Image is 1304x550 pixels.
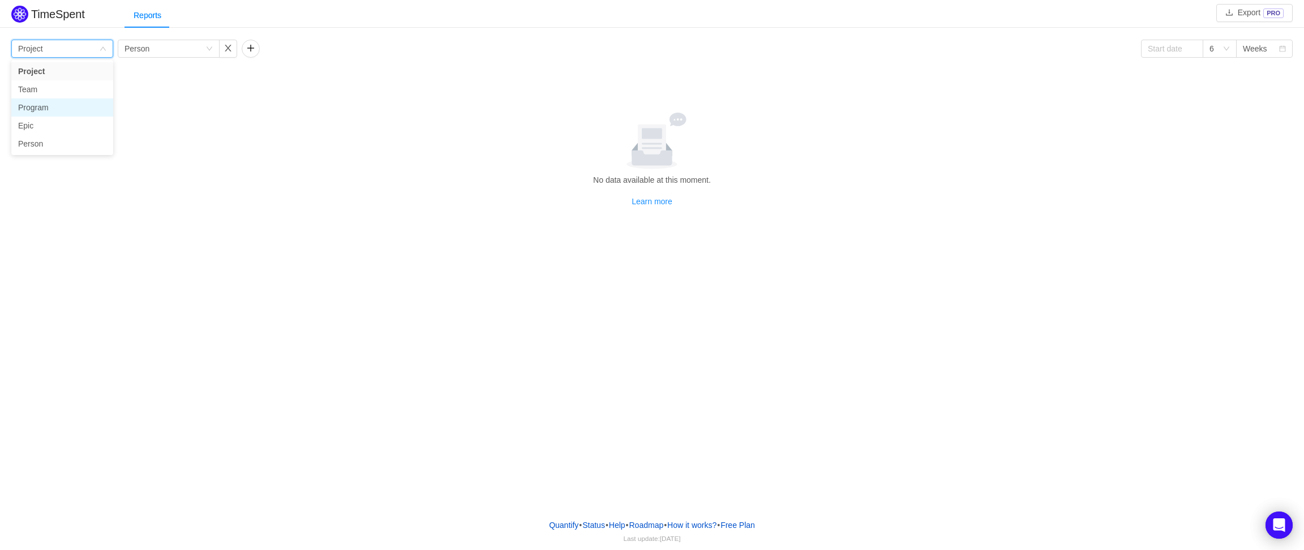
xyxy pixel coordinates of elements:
[18,40,43,57] div: Project
[1223,45,1230,53] i: icon: down
[593,175,711,184] span: No data available at this moment.
[11,135,113,153] li: Person
[31,8,85,20] h2: TimeSpent
[11,98,113,117] li: Program
[206,45,213,53] i: icon: down
[1216,4,1293,22] button: icon: downloadExportPRO
[1243,40,1267,57] div: Weeks
[632,197,672,206] a: Learn more
[579,521,582,530] span: •
[1209,40,1214,57] div: 6
[219,40,237,58] button: icon: close
[624,535,681,542] span: Last update:
[629,517,664,534] a: Roadmap
[125,3,170,28] div: Reports
[717,521,720,530] span: •
[626,521,629,530] span: •
[660,535,681,542] span: [DATE]
[608,517,626,534] a: Help
[11,6,28,23] img: Quantify logo
[664,521,667,530] span: •
[606,521,608,530] span: •
[1266,512,1293,539] div: Open Intercom Messenger
[11,80,113,98] li: Team
[125,40,149,57] div: Person
[1279,45,1286,53] i: icon: calendar
[1141,40,1203,58] input: Start date
[242,40,260,58] button: icon: plus
[720,517,756,534] button: Free Plan
[100,45,106,53] i: icon: down
[582,517,606,534] a: Status
[548,517,579,534] a: Quantify
[11,117,113,135] li: Epic
[667,517,717,534] button: How it works?
[11,62,113,80] li: Project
